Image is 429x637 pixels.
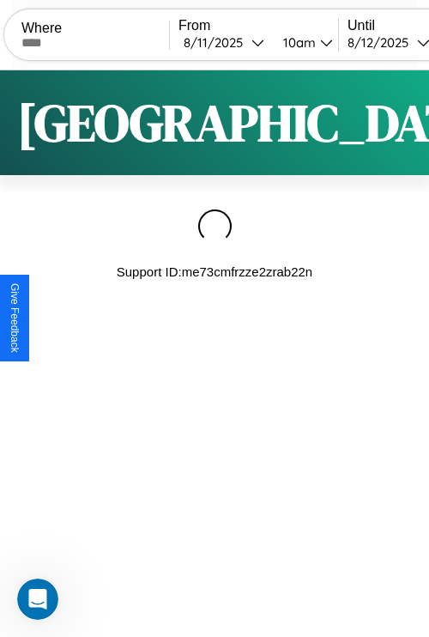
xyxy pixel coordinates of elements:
[9,283,21,353] div: Give Feedback
[21,21,169,36] label: Where
[117,260,312,283] p: Support ID: me73cmfrzze2zrab22n
[275,34,320,51] div: 10am
[178,18,338,33] label: From
[347,34,417,51] div: 8 / 12 / 2025
[184,34,251,51] div: 8 / 11 / 2025
[17,579,58,620] iframe: Intercom live chat
[178,33,269,52] button: 8/11/2025
[269,33,338,52] button: 10am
